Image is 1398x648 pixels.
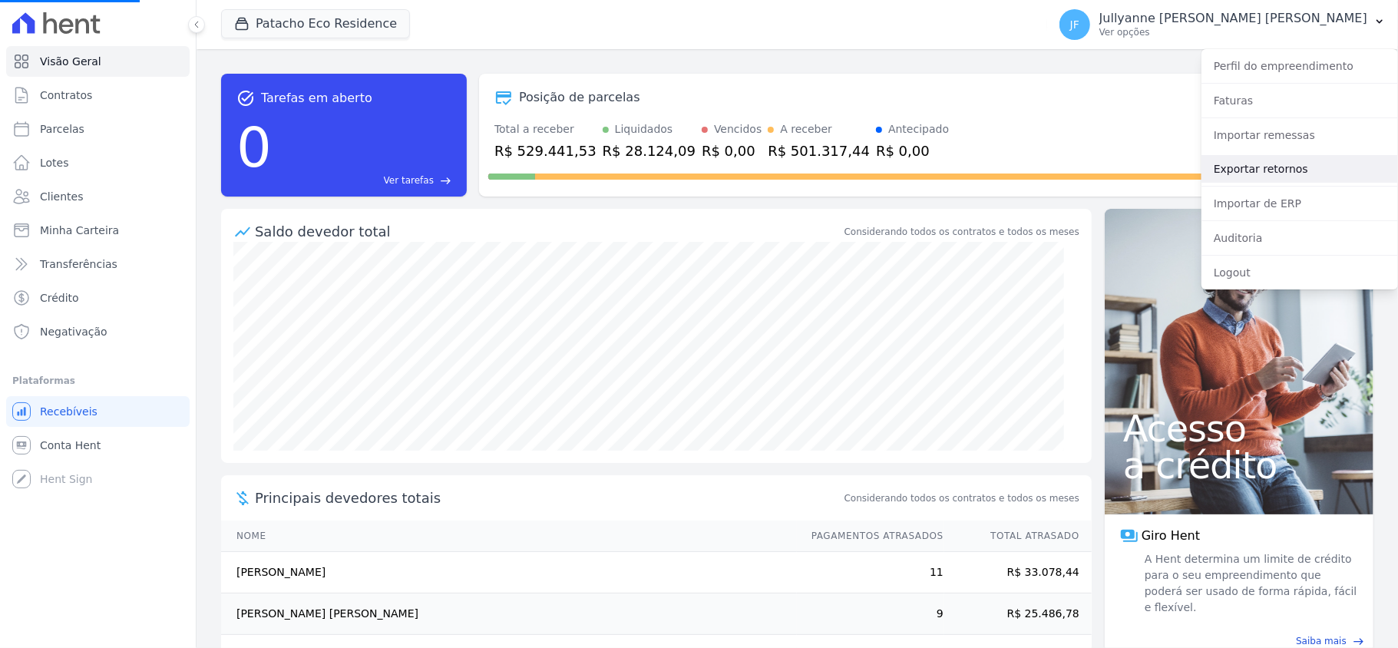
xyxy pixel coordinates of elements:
[1296,634,1347,648] span: Saiba mais
[40,290,79,306] span: Crédito
[768,141,870,161] div: R$ 501.317,44
[1201,52,1398,80] a: Perfil do empreendimento
[40,324,107,339] span: Negativação
[1201,224,1398,252] a: Auditoria
[1353,636,1364,647] span: east
[603,141,696,161] div: R$ 28.124,09
[40,404,97,419] span: Recebíveis
[1201,155,1398,183] a: Exportar retornos
[261,89,372,107] span: Tarefas em aberto
[6,181,190,212] a: Clientes
[236,107,272,187] div: 0
[40,438,101,453] span: Conta Hent
[1123,447,1355,484] span: a crédito
[6,147,190,178] a: Lotes
[780,121,832,137] div: A receber
[221,521,797,552] th: Nome
[1201,121,1398,149] a: Importar remessas
[944,552,1092,593] td: R$ 33.078,44
[714,121,762,137] div: Vencidos
[494,141,597,161] div: R$ 529.441,53
[221,9,410,38] button: Patacho Eco Residence
[221,552,797,593] td: [PERSON_NAME]
[1070,19,1079,30] span: JF
[255,221,841,242] div: Saldo devedor total
[944,593,1092,635] td: R$ 25.486,78
[255,488,841,508] span: Principais devedores totais
[876,141,949,161] div: R$ 0,00
[12,372,183,390] div: Plataformas
[494,121,597,137] div: Total a receber
[844,225,1079,239] div: Considerando todos os contratos e todos os meses
[40,121,84,137] span: Parcelas
[797,593,944,635] td: 9
[6,114,190,144] a: Parcelas
[278,174,451,187] a: Ver tarefas east
[40,54,101,69] span: Visão Geral
[6,80,190,111] a: Contratos
[1047,3,1398,46] button: JF Jullyanne [PERSON_NAME] [PERSON_NAME] Ver opções
[1142,527,1200,545] span: Giro Hent
[40,223,119,238] span: Minha Carteira
[797,521,944,552] th: Pagamentos Atrasados
[40,189,83,204] span: Clientes
[944,521,1092,552] th: Total Atrasado
[888,121,949,137] div: Antecipado
[40,155,69,170] span: Lotes
[1099,11,1367,26] p: Jullyanne [PERSON_NAME] [PERSON_NAME]
[519,88,640,107] div: Posição de parcelas
[1123,410,1355,447] span: Acesso
[615,121,673,137] div: Liquidados
[221,593,797,635] td: [PERSON_NAME] [PERSON_NAME]
[1114,634,1364,648] a: Saiba mais east
[6,215,190,246] a: Minha Carteira
[440,175,451,187] span: east
[1099,26,1367,38] p: Ver opções
[40,256,117,272] span: Transferências
[6,283,190,313] a: Crédito
[236,89,255,107] span: task_alt
[844,491,1079,505] span: Considerando todos os contratos e todos os meses
[6,396,190,427] a: Recebíveis
[702,141,762,161] div: R$ 0,00
[6,316,190,347] a: Negativação
[6,249,190,279] a: Transferências
[797,552,944,593] td: 11
[40,88,92,103] span: Contratos
[1201,87,1398,114] a: Faturas
[1201,190,1398,217] a: Importar de ERP
[1142,551,1358,616] span: A Hent determina um limite de crédito para o seu empreendimento que poderá ser usado de forma ráp...
[6,430,190,461] a: Conta Hent
[1201,259,1398,286] a: Logout
[384,174,434,187] span: Ver tarefas
[6,46,190,77] a: Visão Geral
